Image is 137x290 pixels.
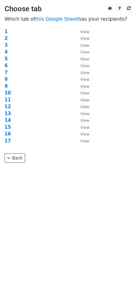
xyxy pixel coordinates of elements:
[80,57,89,61] small: View
[74,118,89,123] a: View
[74,84,89,89] a: View
[5,111,11,116] a: 13
[80,104,89,109] small: View
[5,77,8,82] a: 8
[5,36,8,41] a: 2
[80,43,89,48] small: View
[74,131,89,137] a: View
[74,104,89,109] a: View
[5,131,11,137] a: 16
[80,125,89,130] small: View
[74,49,89,55] a: View
[80,111,89,116] small: View
[80,70,89,75] small: View
[80,132,89,136] small: View
[80,77,89,82] small: View
[5,104,11,109] a: 12
[74,43,89,48] a: View
[80,63,89,68] small: View
[80,91,89,95] small: View
[5,49,8,55] a: 4
[80,50,89,54] small: View
[80,118,89,123] small: View
[74,70,89,75] a: View
[5,63,8,68] a: 6
[80,29,89,34] small: View
[74,56,89,62] a: View
[5,97,11,103] a: 11
[5,118,11,123] a: 14
[80,84,89,89] small: View
[5,153,25,163] a: ← Back
[74,36,89,41] a: View
[5,84,8,89] a: 9
[5,138,11,144] a: 17
[74,138,89,144] a: View
[5,43,8,48] a: 3
[80,139,89,143] small: View
[5,16,132,22] p: Which tab of has your recipients?
[80,98,89,102] small: View
[74,90,89,96] a: View
[5,29,8,34] a: 1
[80,36,89,41] small: View
[35,16,78,22] a: this Google Sheet
[74,97,89,103] a: View
[5,90,11,96] a: 10
[74,77,89,82] a: View
[5,56,8,62] a: 5
[5,5,132,13] h3: Choose tab
[74,63,89,68] a: View
[5,125,11,130] a: 15
[5,70,8,75] a: 7
[74,29,89,34] a: View
[74,125,89,130] a: View
[74,111,89,116] a: View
